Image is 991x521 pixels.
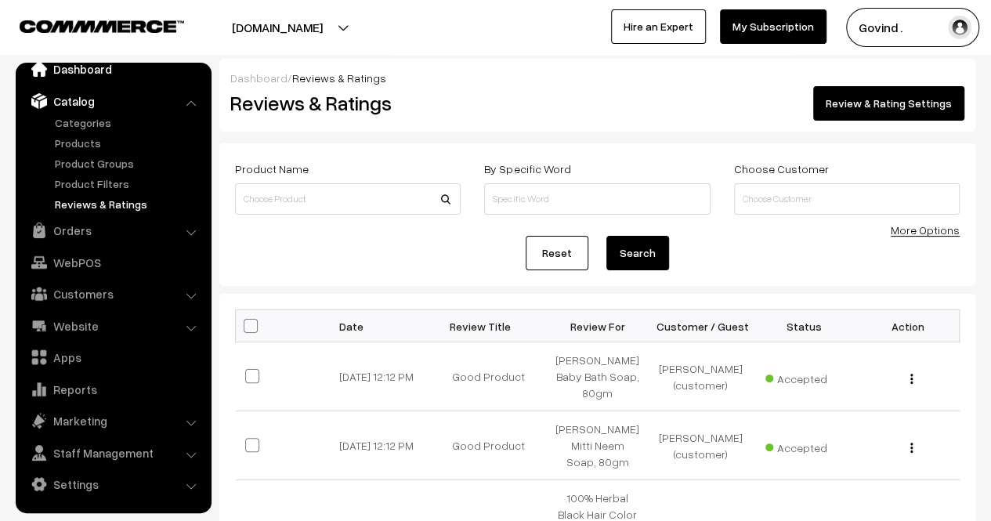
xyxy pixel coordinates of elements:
[20,343,206,371] a: Apps
[910,443,913,453] img: Menu
[910,374,913,384] img: Menu
[51,196,206,212] a: Reviews & Ratings
[734,161,829,177] label: Choose Customer
[948,16,971,39] img: user
[765,436,844,456] span: Accepted
[753,310,856,342] th: Status
[20,55,206,83] a: Dashboard
[674,378,728,392] span: (customer)
[230,91,459,115] h2: Reviews & Ratings
[546,411,649,480] td: [PERSON_NAME] Mitti Neem Soap, 80gm
[20,407,206,435] a: Marketing
[235,161,309,177] label: Product Name
[339,310,443,342] th: Date
[339,411,443,480] td: [DATE] 12:12 PM
[20,248,206,277] a: WebPOS
[443,342,546,411] td: Good Product
[674,447,728,461] span: (customer)
[649,310,753,342] th: Customer / Guest
[177,8,378,47] button: [DOMAIN_NAME]
[51,135,206,151] a: Products
[20,312,206,340] a: Website
[443,310,546,342] th: Review Title
[484,161,570,177] label: By Specific Word
[813,86,964,121] a: Review & Rating Settings
[484,183,710,215] input: Specific Word
[611,9,706,44] a: Hire an Expert
[606,236,669,270] button: Search
[720,9,826,44] a: My Subscription
[51,114,206,131] a: Categories
[649,411,753,480] td: [PERSON_NAME]
[649,342,753,411] td: [PERSON_NAME]
[846,8,979,47] button: Govind .
[443,411,546,480] td: Good Product
[292,71,386,85] span: Reviews & Ratings
[20,20,184,32] img: COMMMERCE
[51,175,206,192] a: Product Filters
[20,16,157,34] a: COMMMERCE
[20,375,206,403] a: Reports
[20,87,206,115] a: Catalog
[20,280,206,308] a: Customers
[20,439,206,467] a: Staff Management
[546,310,649,342] th: Review For
[734,183,960,215] input: Choose Customer
[856,310,960,342] th: Action
[891,223,960,237] a: More Options
[765,367,844,387] span: Accepted
[230,71,288,85] a: Dashboard
[20,216,206,244] a: Orders
[230,70,964,86] div: /
[235,183,461,215] input: Choose Product
[20,470,206,498] a: Settings
[526,236,588,270] a: Reset
[339,342,443,411] td: [DATE] 12:12 PM
[51,155,206,172] a: Product Groups
[546,342,649,411] td: [PERSON_NAME] Baby Bath Soap, 80gm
